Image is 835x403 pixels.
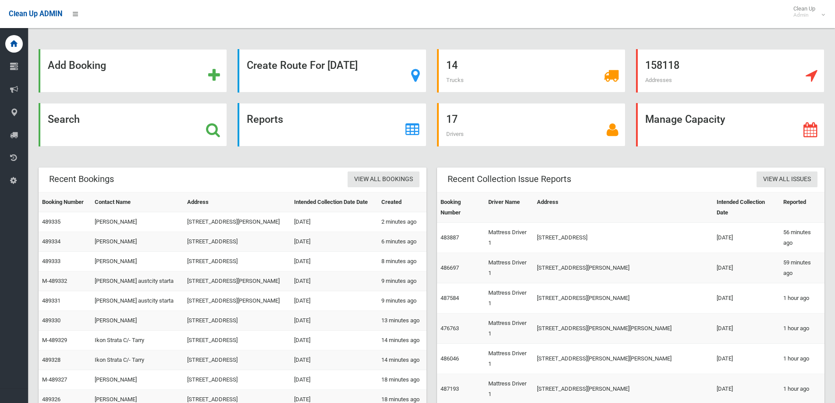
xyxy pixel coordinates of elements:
[713,344,780,374] td: [DATE]
[485,344,533,374] td: Mattress Driver 1
[789,5,824,18] span: Clean Up
[437,49,625,93] a: 14 Trucks
[291,232,377,252] td: [DATE]
[713,283,780,314] td: [DATE]
[184,193,291,212] th: Address
[378,193,426,212] th: Created
[437,193,485,223] th: Booking Number
[446,59,458,71] strong: 14
[39,49,227,93] a: Add Booking
[42,337,67,343] a: M-489329
[91,271,184,291] td: [PERSON_NAME] austcity starta
[441,385,459,392] a: 487193
[42,218,60,225] a: 489335
[485,223,533,253] td: Mattress Driver 1
[446,77,464,83] span: Trucks
[91,232,184,252] td: [PERSON_NAME]
[348,171,419,188] a: View All Bookings
[485,193,533,223] th: Driver Name
[91,370,184,390] td: [PERSON_NAME]
[437,103,625,146] a: 17 Drivers
[48,59,106,71] strong: Add Booking
[238,49,426,93] a: Create Route For [DATE]
[91,331,184,350] td: Ikon Strata C/- Tarry
[291,350,377,370] td: [DATE]
[39,171,124,188] header: Recent Bookings
[184,291,291,311] td: [STREET_ADDRESS][PERSON_NAME]
[378,350,426,370] td: 14 minutes ago
[757,171,817,188] a: View All Issues
[291,212,377,232] td: [DATE]
[42,238,60,245] a: 489334
[39,193,91,212] th: Booking Number
[291,291,377,311] td: [DATE]
[485,314,533,344] td: Mattress Driver 1
[533,193,713,223] th: Address
[441,264,459,271] a: 486697
[378,331,426,350] td: 14 minutes ago
[378,232,426,252] td: 6 minutes ago
[378,271,426,291] td: 9 minutes ago
[291,271,377,291] td: [DATE]
[378,311,426,331] td: 13 minutes ago
[378,291,426,311] td: 9 minutes ago
[533,314,713,344] td: [STREET_ADDRESS][PERSON_NAME][PERSON_NAME]
[441,295,459,301] a: 487584
[437,171,582,188] header: Recent Collection Issue Reports
[780,344,824,374] td: 1 hour ago
[247,59,358,71] strong: Create Route For [DATE]
[91,252,184,271] td: [PERSON_NAME]
[39,103,227,146] a: Search
[184,212,291,232] td: [STREET_ADDRESS][PERSON_NAME]
[42,297,60,304] a: 489331
[291,193,377,212] th: Intended Collection Date Date
[91,193,184,212] th: Contact Name
[238,103,426,146] a: Reports
[636,49,824,93] a: 158118 Addresses
[441,355,459,362] a: 486046
[446,113,458,125] strong: 17
[780,314,824,344] td: 1 hour ago
[713,253,780,283] td: [DATE]
[91,350,184,370] td: Ikon Strata C/- Tarry
[378,212,426,232] td: 2 minutes ago
[184,252,291,271] td: [STREET_ADDRESS]
[636,103,824,146] a: Manage Capacity
[291,331,377,350] td: [DATE]
[645,113,725,125] strong: Manage Capacity
[291,370,377,390] td: [DATE]
[291,252,377,271] td: [DATE]
[533,253,713,283] td: [STREET_ADDRESS][PERSON_NAME]
[780,193,824,223] th: Reported
[533,283,713,314] td: [STREET_ADDRESS][PERSON_NAME]
[291,311,377,331] td: [DATE]
[441,234,459,241] a: 483887
[184,311,291,331] td: [STREET_ADDRESS]
[91,291,184,311] td: [PERSON_NAME] austcity starta
[42,396,60,403] a: 489326
[184,350,291,370] td: [STREET_ADDRESS]
[42,278,67,284] a: M-489332
[533,344,713,374] td: [STREET_ADDRESS][PERSON_NAME][PERSON_NAME]
[42,357,60,363] a: 489328
[485,253,533,283] td: Mattress Driver 1
[780,223,824,253] td: 56 minutes ago
[645,77,672,83] span: Addresses
[247,113,283,125] strong: Reports
[780,253,824,283] td: 59 minutes ago
[48,113,80,125] strong: Search
[42,376,67,383] a: M-489327
[645,59,679,71] strong: 158118
[713,314,780,344] td: [DATE]
[9,10,62,18] span: Clean Up ADMIN
[713,223,780,253] td: [DATE]
[184,331,291,350] td: [STREET_ADDRESS]
[780,283,824,314] td: 1 hour ago
[793,12,815,18] small: Admin
[378,252,426,271] td: 8 minutes ago
[184,370,291,390] td: [STREET_ADDRESS]
[713,193,780,223] th: Intended Collection Date
[441,325,459,332] a: 476763
[91,311,184,331] td: [PERSON_NAME]
[42,317,60,324] a: 489330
